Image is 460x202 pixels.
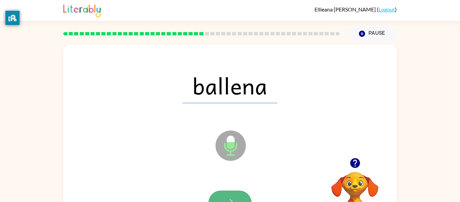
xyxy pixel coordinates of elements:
[5,11,20,25] button: privacy banner
[315,6,377,12] span: Ellieana [PERSON_NAME]
[183,68,277,103] span: ballena
[63,3,101,18] img: Literably
[348,26,397,41] button: Pause
[315,6,397,12] div: ( )
[379,6,395,12] a: Logout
